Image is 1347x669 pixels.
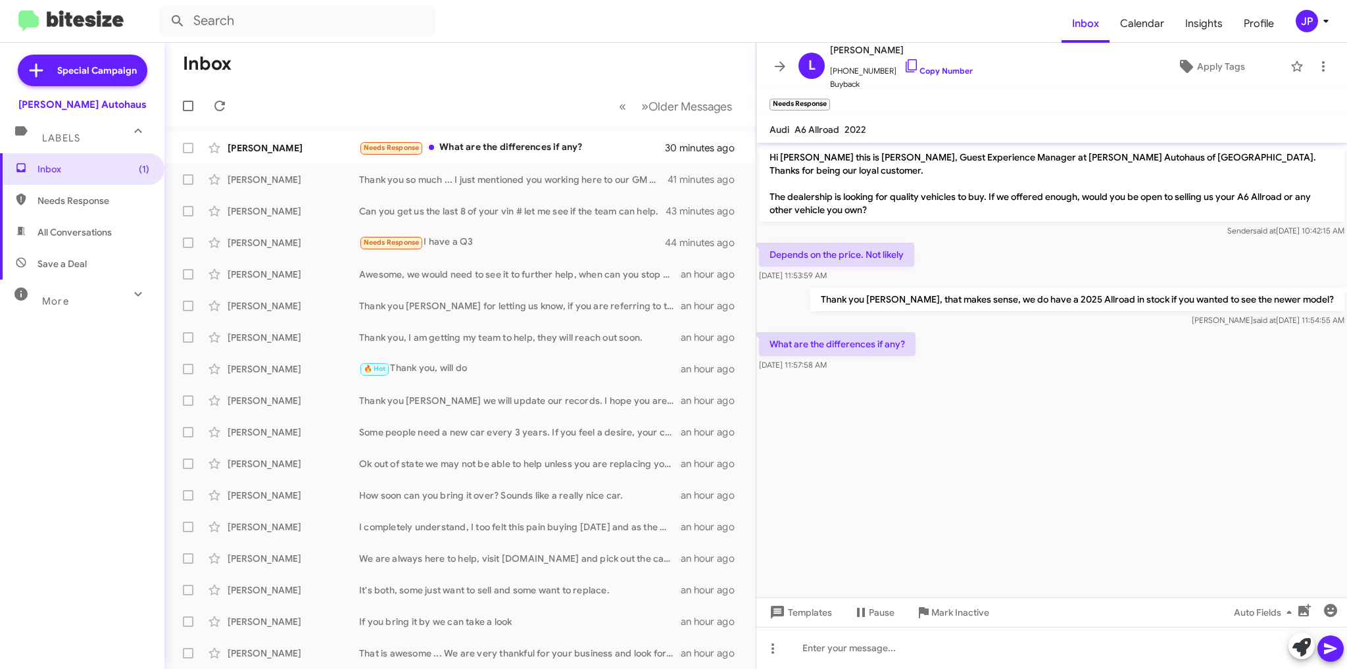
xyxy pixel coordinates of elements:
[668,173,745,186] div: 41 minutes ago
[1253,315,1276,325] span: said at
[845,124,866,136] span: 2022
[359,268,681,281] div: Awesome, we would need to see it to further help, when can you stop by?
[228,583,359,597] div: [PERSON_NAME]
[359,615,681,628] div: If you bring it by we can take a look
[1285,10,1333,32] button: JP
[359,552,681,565] div: We are always here to help, visit [DOMAIN_NAME] and pick out the car you like. And if now is not ...
[228,268,359,281] div: [PERSON_NAME]
[808,55,816,76] span: L
[359,299,681,312] div: Thank you [PERSON_NAME] for letting us know, if you are referring to the new car factory warranty...
[1110,5,1175,43] a: Calendar
[37,194,149,207] span: Needs Response
[767,601,832,624] span: Templates
[681,268,745,281] div: an hour ago
[1233,5,1285,43] a: Profile
[37,162,149,176] span: Inbox
[364,238,420,247] span: Needs Response
[228,362,359,376] div: [PERSON_NAME]
[228,173,359,186] div: [PERSON_NAME]
[1137,55,1284,78] button: Apply Tags
[869,601,894,624] span: Pause
[830,42,973,58] span: [PERSON_NAME]
[359,489,681,502] div: How soon can you bring it over? Sounds like a really nice car.
[359,173,668,186] div: Thank you so much ... I just mentioned you working here to our GM and he smiled and said you were...
[756,601,843,624] button: Templates
[681,489,745,502] div: an hour ago
[1227,226,1344,235] span: Sender [DATE] 10:42:15 AM
[159,5,435,37] input: Search
[183,53,232,74] h1: Inbox
[612,93,740,120] nav: Page navigation example
[905,601,1000,624] button: Mark Inactive
[228,236,359,249] div: [PERSON_NAME]
[228,552,359,565] div: [PERSON_NAME]
[681,394,745,407] div: an hour ago
[359,394,681,407] div: Thank you [PERSON_NAME] we will update our records. I hope you are enjoying what you replaced it ...
[139,162,149,176] span: (1)
[1062,5,1110,43] a: Inbox
[359,520,681,533] div: I completely understand, I too felt this pain buying [DATE] and as the market has corrected it di...
[1296,10,1318,32] div: JP
[364,364,386,373] span: 🔥 Hot
[228,299,359,312] div: [PERSON_NAME]
[359,331,681,344] div: Thank you, I am getting my team to help, they will reach out soon.
[228,394,359,407] div: [PERSON_NAME]
[666,205,745,218] div: 43 minutes ago
[759,332,916,356] p: What are the differences if any?
[359,361,681,376] div: Thank you, will do
[1192,315,1344,325] span: [PERSON_NAME] [DATE] 11:54:55 AM
[681,299,745,312] div: an hour ago
[843,601,905,624] button: Pause
[611,93,634,120] button: Previous
[228,141,359,155] div: [PERSON_NAME]
[681,647,745,660] div: an hour ago
[228,331,359,344] div: [PERSON_NAME]
[228,426,359,439] div: [PERSON_NAME]
[359,140,666,155] div: What are the differences if any?
[42,295,69,307] span: More
[681,552,745,565] div: an hour ago
[57,64,137,77] span: Special Campaign
[359,457,681,470] div: Ok out of state we may not be able to help unless you are replacing your car. Visit [DOMAIN_NAME]...
[228,647,359,660] div: [PERSON_NAME]
[770,124,789,136] span: Audi
[795,124,839,136] span: A6 Allroad
[228,205,359,218] div: [PERSON_NAME]
[649,99,732,114] span: Older Messages
[18,98,147,111] div: [PERSON_NAME] Autohaus
[364,143,420,152] span: Needs Response
[759,243,914,266] p: Depends on the price. Not likely
[681,457,745,470] div: an hour ago
[359,205,666,218] div: Can you get us the last 8 of your vin # let me see if the team can help.
[681,520,745,533] div: an hour ago
[666,236,745,249] div: 44 minutes ago
[1223,601,1308,624] button: Auto Fields
[42,132,80,144] span: Labels
[666,141,745,155] div: 30 minutes ago
[359,647,681,660] div: That is awesome ... We are very thankful for your business and look forward to seeing you in the ...
[359,583,681,597] div: It's both, some just want to sell and some want to replace.
[681,583,745,597] div: an hour ago
[641,98,649,114] span: »
[931,601,989,624] span: Mark Inactive
[759,360,827,370] span: [DATE] 11:57:58 AM
[359,235,666,250] div: I have a Q3
[633,93,740,120] button: Next
[228,520,359,533] div: [PERSON_NAME]
[830,78,973,91] span: Buyback
[228,457,359,470] div: [PERSON_NAME]
[681,426,745,439] div: an hour ago
[830,58,973,78] span: [PHONE_NUMBER]
[1234,601,1297,624] span: Auto Fields
[759,270,827,280] span: [DATE] 11:53:59 AM
[228,489,359,502] div: [PERSON_NAME]
[681,615,745,628] div: an hour ago
[904,66,973,76] a: Copy Number
[810,287,1344,311] p: Thank you [PERSON_NAME], that makes sense, we do have a 2025 Allroad in stock if you wanted to se...
[37,226,112,239] span: All Conversations
[1175,5,1233,43] a: Insights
